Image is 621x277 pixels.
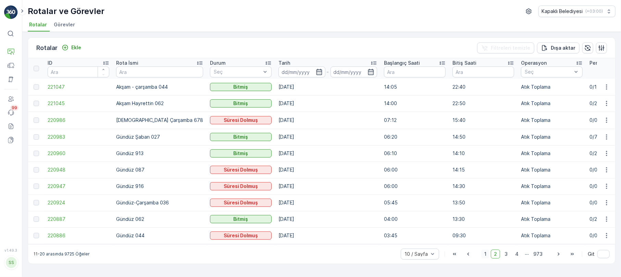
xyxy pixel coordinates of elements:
a: 220887 [48,216,109,223]
button: Kapaklı Belediyesi(+03:00) [538,5,616,17]
td: 14:50 [449,129,518,145]
span: 220983 [48,134,109,140]
td: Akşam Hayrettin 062 [113,95,207,112]
input: Ara [452,66,514,77]
button: Süresi Dolmuş [210,182,272,190]
p: Süresi Dolmuş [224,166,258,173]
p: Süresi Dolmuş [224,117,258,124]
p: Performans [589,60,617,66]
p: Rota İsmi [116,60,138,66]
a: 220924 [48,199,109,206]
p: Seç [525,68,572,75]
p: Bitmiş [234,84,248,90]
div: Toggle Row Selected [34,200,39,205]
div: Toggle Row Selected [34,167,39,173]
div: Toggle Row Selected [34,134,39,140]
button: SS [4,254,18,272]
td: 05:45 [381,194,449,211]
p: Bitmiş [234,134,248,140]
button: Ekle [59,43,84,52]
td: [DATE] [275,112,381,129]
a: 220947 [48,183,109,190]
td: Gündüz 913 [113,145,207,162]
td: 06:00 [381,162,449,178]
td: Gündüz-Çarşamba 036 [113,194,207,211]
p: Ekle [71,44,81,51]
td: Atık Toplama [518,194,586,211]
span: Görevler [54,21,75,28]
p: ... [525,250,529,259]
td: [DATE] [275,95,381,112]
p: - [327,68,329,76]
td: [DATE] [275,145,381,162]
td: 06:00 [381,178,449,194]
td: 13:50 [449,194,518,211]
span: 4 [512,250,522,259]
div: Toggle Row Selected [34,84,39,90]
div: SS [6,257,17,268]
span: 220886 [48,232,109,239]
p: Bitmiş [234,100,248,107]
button: Süresi Dolmuş [210,199,272,207]
td: [DATE] [275,194,381,211]
button: Bitmiş [210,99,272,108]
p: Süresi Dolmuş [224,183,258,190]
a: 99 [4,106,18,119]
td: 14:30 [449,178,518,194]
td: Gündüz 087 [113,162,207,178]
input: Ara [48,66,109,77]
span: Git [588,251,595,257]
a: 221045 [48,100,109,107]
button: Dışa aktar [537,42,580,53]
td: 14:10 [449,145,518,162]
td: Atık Toplama [518,95,586,112]
td: Atık Toplama [518,129,586,145]
td: 14:15 [449,162,518,178]
td: 06:20 [381,129,449,145]
p: Operasyon [521,60,547,66]
span: Rotalar [29,21,47,28]
p: 99 [12,105,17,111]
button: Bitmiş [210,133,272,141]
td: 03:45 [381,227,449,244]
p: Durum [210,60,226,66]
td: [DATE] [275,129,381,145]
td: Atık Toplama [518,211,586,227]
span: 220948 [48,166,109,173]
p: 11-20 arasında 9725 Öğeler [34,251,90,257]
a: 220986 [48,117,109,124]
td: Atık Toplama [518,79,586,95]
img: logo [4,5,18,19]
span: v 1.49.3 [4,248,18,252]
a: 220960 [48,150,109,157]
td: 14:05 [381,79,449,95]
td: [DATE] [275,211,381,227]
span: 3 [501,250,511,259]
span: 1 [481,250,489,259]
p: Filtreleri temizle [491,45,530,51]
button: Filtreleri temizle [477,42,534,53]
td: 22:50 [449,95,518,112]
input: Ara [384,66,446,77]
td: [DATE] [275,178,381,194]
td: [DEMOGRAPHIC_DATA] Çarşamba 678 [113,112,207,129]
td: 09:30 [449,227,518,244]
p: ID [48,60,52,66]
p: Dışa aktar [551,45,575,51]
p: Bitmiş [234,216,248,223]
p: Rotalar [36,43,58,53]
td: 15:40 [449,112,518,129]
button: Bitmiş [210,83,272,91]
div: Toggle Row Selected [34,151,39,156]
p: Kapaklı Belediyesi [542,8,583,15]
button: Süresi Dolmuş [210,116,272,124]
td: [DATE] [275,162,381,178]
td: 22:40 [449,79,518,95]
div: Toggle Row Selected [34,184,39,189]
div: Toggle Row Selected [34,216,39,222]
